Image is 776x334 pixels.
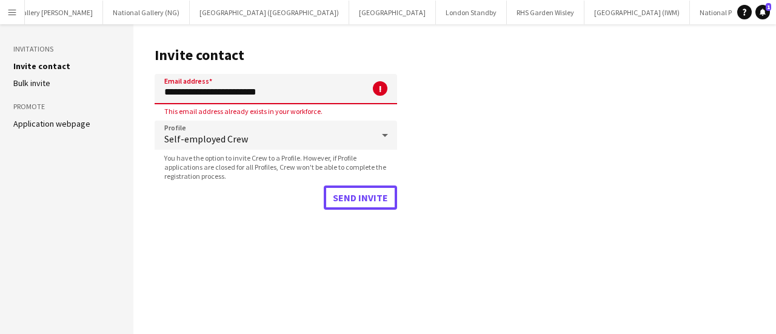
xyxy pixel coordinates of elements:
[13,118,90,129] a: Application webpage
[766,3,771,11] span: 1
[103,1,190,24] button: National Gallery (NG)
[155,107,332,116] span: This email address already exists in your workforce.
[155,46,397,64] h1: Invite contact
[13,78,50,89] a: Bulk invite
[13,44,120,55] h3: Invitations
[349,1,436,24] button: [GEOGRAPHIC_DATA]
[755,5,770,19] a: 1
[584,1,690,24] button: [GEOGRAPHIC_DATA] (IWM)
[507,1,584,24] button: RHS Garden Wisley
[164,133,373,145] span: Self-employed Crew
[13,61,70,72] a: Invite contact
[190,1,349,24] button: [GEOGRAPHIC_DATA] ([GEOGRAPHIC_DATA])
[13,101,120,112] h3: Promote
[436,1,507,24] button: London Standby
[324,185,397,210] button: Send invite
[155,153,397,181] span: You have the option to invite Crew to a Profile. However, if Profile applications are closed for ...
